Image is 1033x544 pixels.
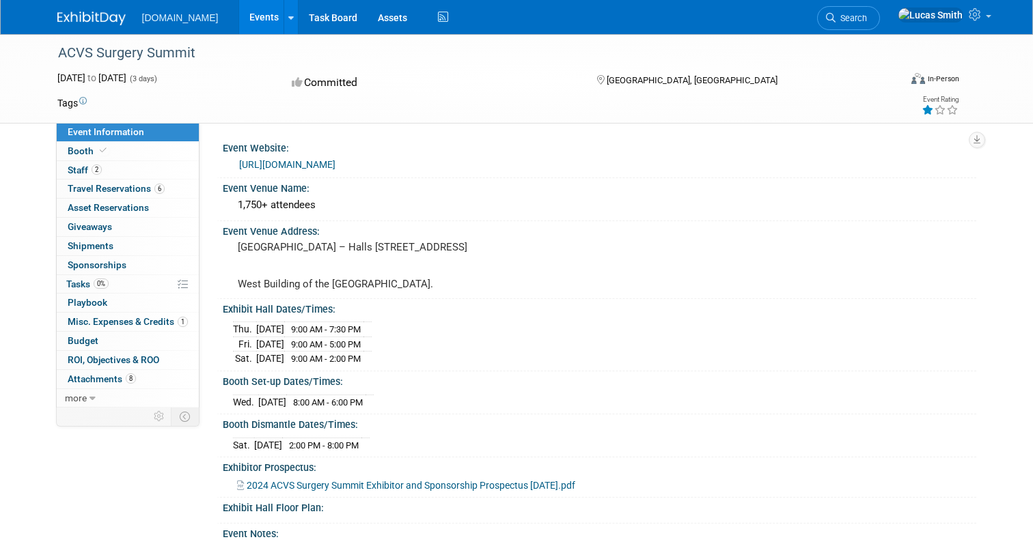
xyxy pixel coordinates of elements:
div: Event Rating [922,96,959,103]
div: Event Venue Address: [223,221,976,238]
span: Tasks [66,278,109,289]
span: 8:00 AM - 6:00 PM [293,397,363,407]
span: Shipments [68,240,113,251]
a: Sponsorships [57,256,199,274]
div: Event Venue Name: [223,178,976,195]
a: Playbook [57,294,199,312]
span: Search [836,13,867,23]
span: Staff [68,164,102,175]
td: Sat. [233,352,256,366]
a: [URL][DOMAIN_NAME] [239,159,335,170]
div: Booth Set-up Dates/Times: [223,371,976,388]
a: more [57,389,199,407]
td: Sat. [233,438,254,452]
div: Exhibit Hall Floor Plan: [223,498,976,515]
pre: [GEOGRAPHIC_DATA] – Halls [STREET_ADDRESS] West Building of the [GEOGRAPHIC_DATA]. [238,241,522,290]
td: [DATE] [256,352,284,366]
span: (3 days) [128,74,157,83]
a: 2024 ACVS Surgery Summit Exhibitor and Sponsorship Prospectus [DATE].pdf [237,480,575,491]
a: Shipments [57,237,199,255]
span: Event Information [68,126,144,137]
td: Fri. [233,337,256,352]
span: Giveaways [68,221,112,232]
div: In-Person [927,74,959,84]
span: [DATE] [DATE] [57,72,126,83]
a: Asset Reservations [57,199,199,217]
span: Sponsorships [68,259,126,270]
td: Wed. [233,395,258,409]
div: Committed [288,71,575,95]
td: [DATE] [258,395,286,409]
span: more [65,392,87,403]
a: Giveaways [57,218,199,236]
a: ROI, Objectives & ROO [57,351,199,369]
a: Misc. Expenses & Credits1 [57,313,199,331]
div: Event Format [826,71,959,91]
img: ExhibitDay [57,12,126,25]
span: ROI, Objectives & ROO [68,354,159,365]
td: [DATE] [254,438,282,452]
a: Travel Reservations6 [57,180,199,198]
span: 9:00 AM - 2:00 PM [291,354,361,364]
a: Budget [57,332,199,350]
a: Staff2 [57,161,199,180]
span: 0% [94,278,109,289]
td: Thu. [233,322,256,337]
div: Booth Dismantle Dates/Times: [223,414,976,431]
td: Personalize Event Tab Strip [148,407,171,425]
div: ACVS Surgery Summit [53,41,883,66]
span: to [85,72,98,83]
div: Event Website: [223,138,976,155]
div: Exhibit Hall Dates/Times: [223,299,976,316]
span: 2:00 PM - 8:00 PM [289,440,359,450]
td: [DATE] [256,337,284,352]
i: Booth reservation complete [100,147,107,154]
span: 2 [92,164,102,175]
a: Event Information [57,123,199,141]
div: Exhibitor Prospectus: [223,457,976,474]
a: Booth [57,142,199,160]
span: Misc. Expenses & Credits [68,316,188,327]
span: 9:00 AM - 7:30 PM [291,324,361,334]
div: 1,750+ attendees [233,195,966,216]
span: 9:00 AM - 5:00 PM [291,339,361,349]
img: Lucas Smith [898,8,963,23]
span: 8 [126,373,136,384]
span: 2024 ACVS Surgery Summit Exhibitor and Sponsorship Prospectus [DATE].pdf [247,480,575,491]
span: [DOMAIN_NAME] [142,12,219,23]
a: Attachments8 [57,370,199,388]
span: Asset Reservations [68,202,149,213]
span: [GEOGRAPHIC_DATA], [GEOGRAPHIC_DATA] [607,75,777,85]
td: Tags [57,96,87,110]
div: Event Notes: [223,524,976,541]
span: 6 [154,184,165,194]
span: Attachments [68,373,136,384]
a: Tasks0% [57,275,199,294]
span: 1 [178,317,188,327]
img: Format-Inperson.png [911,73,925,84]
span: Playbook [68,297,107,308]
span: Booth [68,145,109,156]
span: Travel Reservations [68,183,165,194]
a: Search [817,6,880,30]
td: Toggle Event Tabs [171,407,199,425]
td: [DATE] [256,322,284,337]
span: Budget [68,335,98,346]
